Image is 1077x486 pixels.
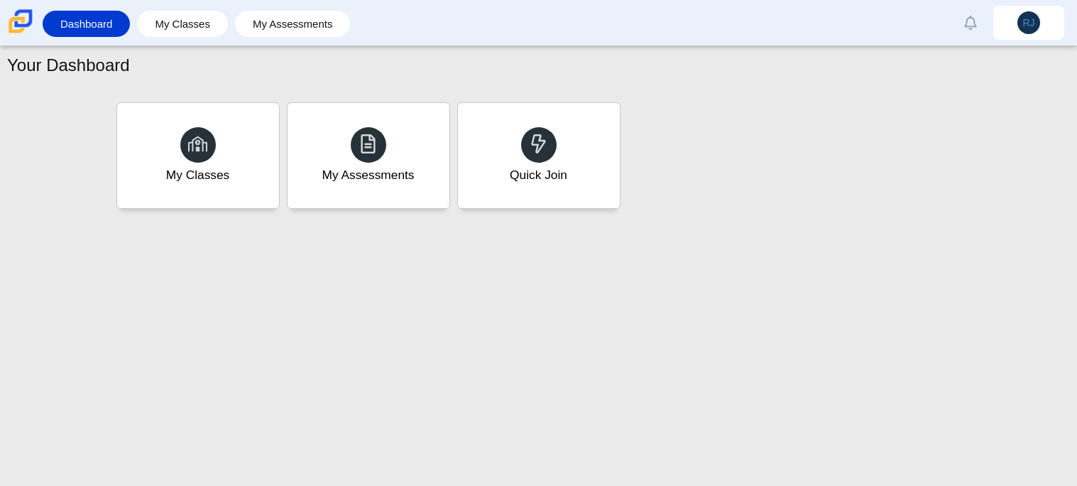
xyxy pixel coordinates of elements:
span: RJ [1022,18,1034,28]
div: My Assessments [322,166,415,184]
a: Quick Join [457,102,620,209]
a: Carmen School of Science & Technology [6,26,35,38]
a: My Assessments [242,11,344,37]
a: Dashboard [50,11,123,37]
a: My Classes [116,102,280,209]
a: My Assessments [287,102,450,209]
div: Quick Join [510,166,567,184]
h1: Your Dashboard [7,53,130,77]
img: Carmen School of Science & Technology [6,6,35,36]
a: My Classes [144,11,221,37]
a: RJ [993,6,1064,40]
a: Alerts [955,7,986,38]
div: My Classes [166,166,230,184]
